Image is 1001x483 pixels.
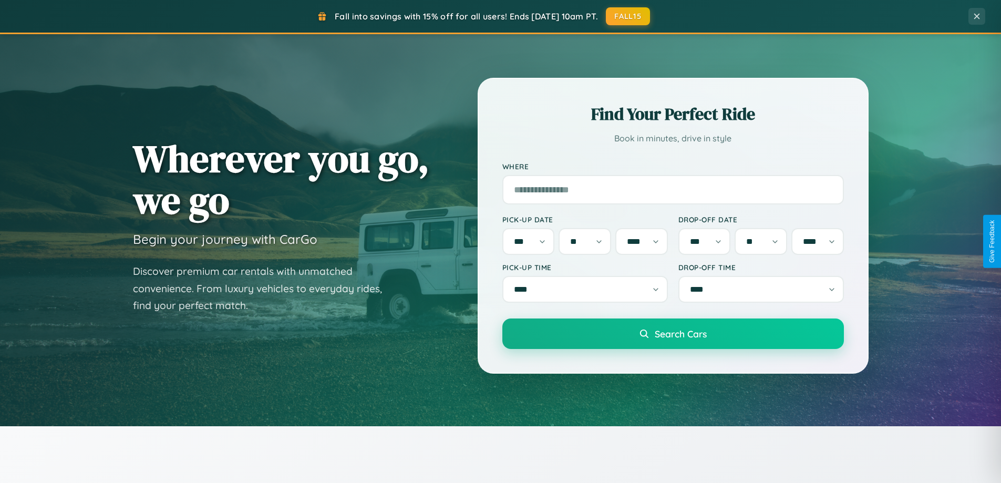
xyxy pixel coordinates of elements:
button: FALL15 [606,7,650,25]
p: Book in minutes, drive in style [502,131,844,146]
label: Drop-off Date [678,215,844,224]
label: Pick-up Time [502,263,668,272]
label: Pick-up Date [502,215,668,224]
p: Discover premium car rentals with unmatched convenience. From luxury vehicles to everyday rides, ... [133,263,396,314]
label: Drop-off Time [678,263,844,272]
h1: Wherever you go, we go [133,138,429,221]
h2: Find Your Perfect Ride [502,102,844,126]
label: Where [502,162,844,171]
button: Search Cars [502,318,844,349]
span: Fall into savings with 15% off for all users! Ends [DATE] 10am PT. [335,11,598,22]
div: Give Feedback [988,220,996,263]
h3: Begin your journey with CarGo [133,231,317,247]
span: Search Cars [655,328,707,340]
